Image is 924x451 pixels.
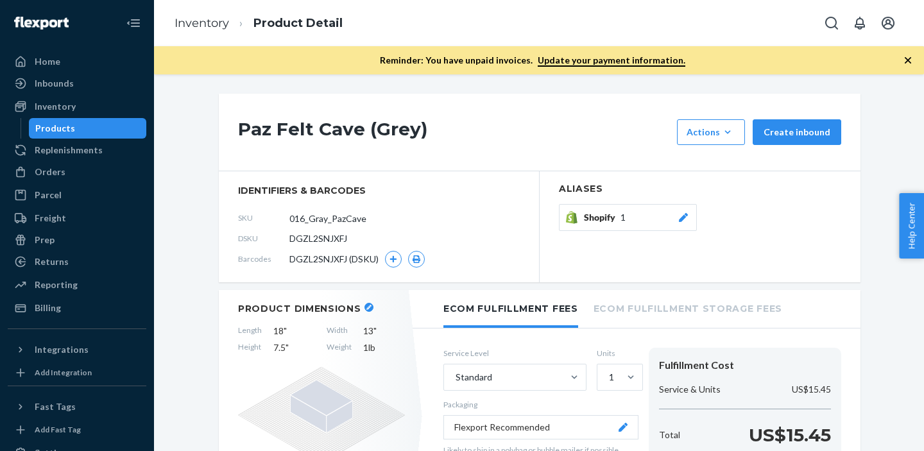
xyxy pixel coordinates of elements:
div: Add Fast Tag [35,424,81,435]
a: Replenishments [8,140,146,160]
div: Home [35,55,60,68]
a: Add Fast Tag [8,422,146,438]
a: Returns [8,251,146,272]
a: Update your payment information. [538,55,685,67]
span: Barcodes [238,253,289,264]
label: Units [597,348,638,359]
li: Ecom Fulfillment Storage Fees [594,290,782,325]
span: 1 lb [363,341,405,354]
span: " [284,325,287,336]
a: Orders [8,162,146,182]
a: Parcel [8,185,146,205]
div: Orders [35,166,65,178]
p: Total [659,429,680,441]
h2: Product Dimensions [238,303,361,314]
div: Standard [456,371,492,384]
button: Create inbound [753,119,841,145]
span: DGZL2SNJXFJ (DSKU) [289,253,379,266]
button: Help Center [899,193,924,259]
button: Fast Tags [8,396,146,417]
a: Freight [8,208,146,228]
label: Service Level [443,348,586,359]
a: Product Detail [253,16,343,30]
p: US$15.45 [792,383,831,396]
span: Height [238,341,262,354]
a: Home [8,51,146,72]
a: Reporting [8,275,146,295]
div: Returns [35,255,69,268]
span: Shopify [584,211,620,224]
button: Open account menu [875,10,901,36]
div: Prep [35,234,55,246]
div: Replenishments [35,144,103,157]
button: Integrations [8,339,146,360]
p: US$15.45 [749,422,831,448]
button: Shopify1 [559,204,697,231]
span: 1 [620,211,626,224]
a: Inventory [175,16,229,30]
div: Freight [35,212,66,225]
button: Close Navigation [121,10,146,36]
div: Inbounds [35,77,74,90]
span: " [286,342,289,353]
span: SKU [238,212,289,223]
h2: Aliases [559,184,841,194]
span: 7.5 [273,341,315,354]
div: 1 [609,371,614,384]
div: Billing [35,302,61,314]
p: Service & Units [659,383,721,396]
input: 1 [608,371,609,384]
ol: breadcrumbs [164,4,353,42]
div: Reporting [35,278,78,291]
div: Parcel [35,189,62,201]
span: DGZL2SNJXFJ [289,232,347,245]
div: Fulfillment Cost [659,358,831,373]
div: Add Integration [35,367,92,378]
img: Flexport logo [14,17,69,30]
div: Integrations [35,343,89,356]
p: Packaging [443,399,638,410]
p: Reminder: You have unpaid invoices. [380,54,685,67]
span: Length [238,325,262,337]
h1: Paz Felt Cave (Grey) [238,119,671,145]
a: Products [29,118,147,139]
a: Add Integration [8,365,146,380]
div: Inventory [35,100,76,113]
div: Actions [687,126,735,139]
a: Prep [8,230,146,250]
span: 18 [273,325,315,337]
a: Billing [8,298,146,318]
li: Ecom Fulfillment Fees [443,290,578,328]
span: identifiers & barcodes [238,184,520,197]
a: Inventory [8,96,146,117]
button: Open notifications [847,10,873,36]
span: DSKU [238,233,289,244]
div: Products [35,122,75,135]
span: Weight [327,341,352,354]
input: Standard [454,371,456,384]
div: Fast Tags [35,400,76,413]
span: Width [327,325,352,337]
button: Actions [677,119,745,145]
span: 13 [363,325,405,337]
button: Flexport Recommended [443,415,638,439]
button: Open Search Box [819,10,844,36]
a: Inbounds [8,73,146,94]
span: " [373,325,377,336]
